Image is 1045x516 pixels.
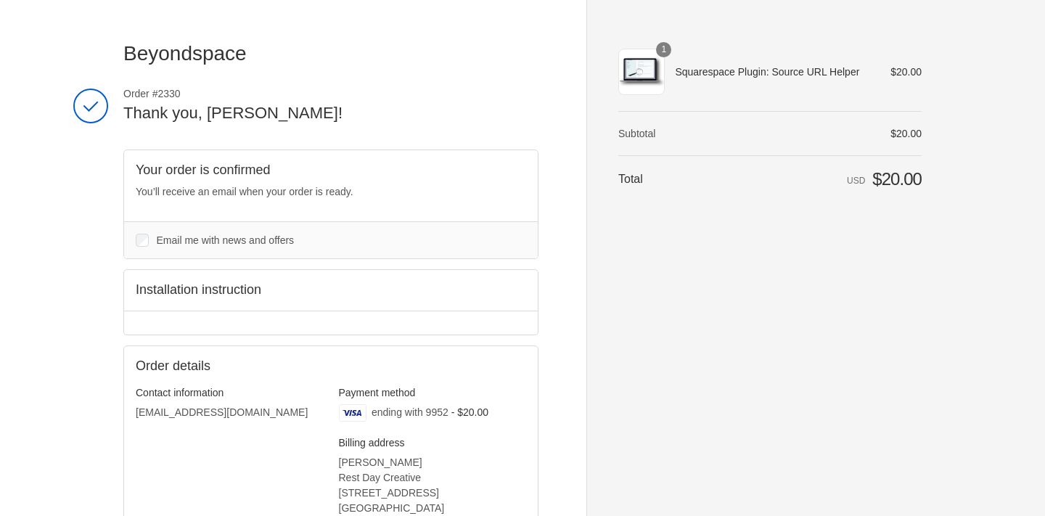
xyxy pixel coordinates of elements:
[872,169,922,189] span: $20.00
[847,176,865,186] span: USD
[136,184,526,200] p: You’ll receive an email when your order is ready.
[675,65,870,78] span: Squarespace Plugin: Source URL Helper
[339,386,527,399] h3: Payment method
[136,386,324,399] h3: Contact information
[618,127,708,140] th: Subtotal
[123,103,538,124] h2: Thank you, [PERSON_NAME]!
[136,358,331,374] h2: Order details
[136,406,308,418] bdo: [EMAIL_ADDRESS][DOMAIN_NAME]
[890,128,922,139] span: $20.00
[136,162,526,179] h2: Your order is confirmed
[123,87,538,100] span: Order #2330
[136,282,526,298] h2: Installation instruction
[123,42,247,65] span: Beyondspace
[451,406,488,418] span: - $20.00
[890,66,922,78] span: $20.00
[656,42,671,57] span: 1
[157,234,295,246] span: Email me with news and offers
[618,173,643,185] span: Total
[339,436,527,449] h3: Billing address
[372,406,448,418] span: ending with 9952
